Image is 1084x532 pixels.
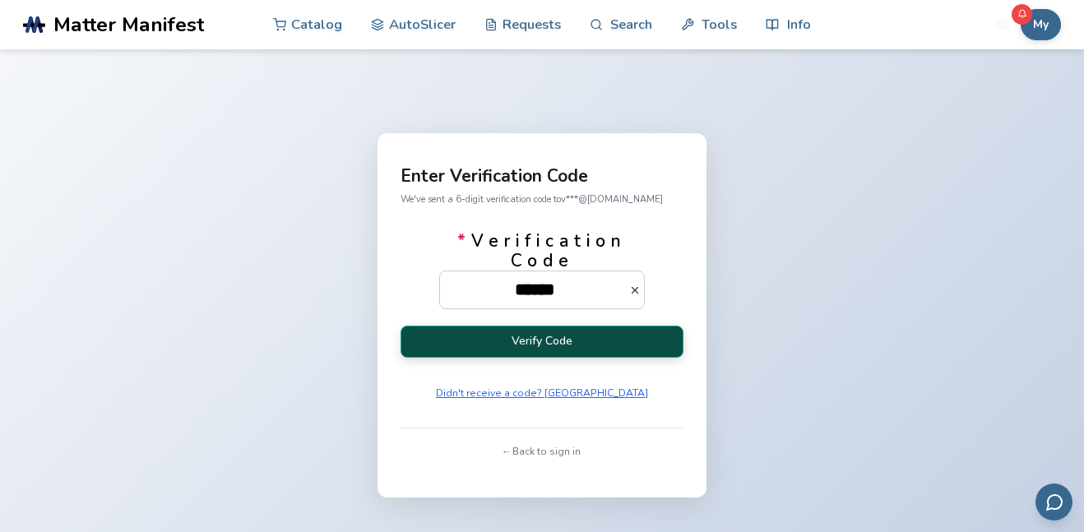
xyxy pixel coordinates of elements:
span: Matter Manifest [53,13,204,36]
button: Send feedback via email [1035,483,1072,520]
button: ← Back to sign in [498,440,586,463]
p: Enter Verification Code [401,168,683,185]
button: *Verification Code [629,285,645,296]
button: My [1021,9,1061,40]
label: Verification Code [439,231,645,308]
button: Verify Code [401,326,683,358]
button: Didn't receive a code? [GEOGRAPHIC_DATA] [430,382,654,405]
p: We've sent a 6-digit verification code to v***@[DOMAIN_NAME] [401,191,683,208]
input: *Verification Code [440,271,629,308]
